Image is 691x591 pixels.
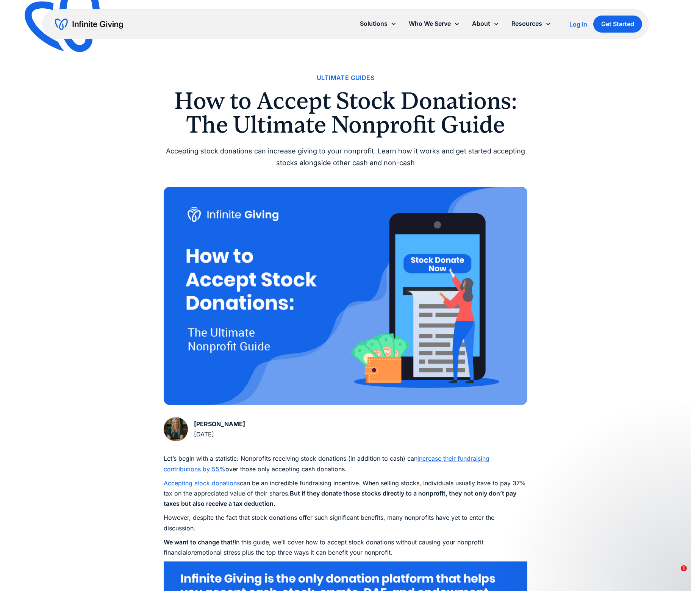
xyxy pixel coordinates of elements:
[188,549,194,556] em: or
[403,16,466,32] div: Who We Serve
[164,537,527,558] p: In this guide, we’ll cover how to accept stock donations without causing your nonprofit financial...
[360,19,388,29] div: Solutions
[466,16,505,32] div: About
[681,565,687,571] span: 1
[194,429,245,439] div: [DATE]
[409,19,451,29] div: Who We Serve
[665,565,683,583] iframe: Intercom live chat
[569,20,587,29] a: Log In
[164,538,235,546] strong: We want to change that!
[164,89,527,136] h1: How to Accept Stock Donations: The Ultimate Nonprofit Guide
[569,21,587,27] div: Log In
[164,489,516,507] strong: But if they donate those stocks directly to a nonprofit, they not only don’t pay taxes but also r...
[505,16,557,32] div: Resources
[593,16,642,33] a: Get Started
[164,453,527,474] p: Let’s begin with a statistic: Nonprofits receiving stock donations (in addition to cash) can over...
[164,417,245,441] a: [PERSON_NAME][DATE]
[164,455,489,472] a: increase their fundraising contributions by 55%
[55,18,123,30] a: home
[164,145,527,169] div: Accepting stock donations can increase giving to your nonprofit. Learn how it works and get start...
[194,419,245,429] div: [PERSON_NAME]
[511,19,542,29] div: Resources
[472,19,490,29] div: About
[354,16,403,32] div: Solutions
[164,479,240,487] a: Accepting stock donations
[317,73,374,83] a: Ultimate Guides
[164,513,527,533] p: However, despite the fact that stock donations offer such significant benefits, many nonprofits h...
[164,478,527,509] p: can be an incredible fundraising incentive. When selling stocks, individuals usually have to pay ...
